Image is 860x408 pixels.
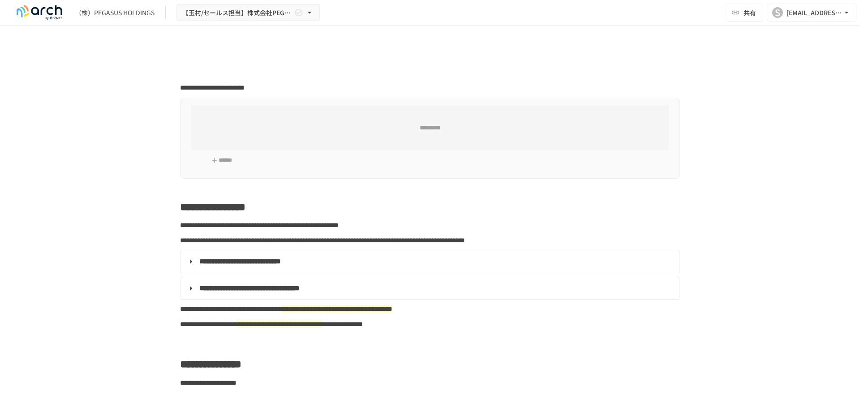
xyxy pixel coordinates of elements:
button: 【玉村/セールス担当】株式会社PEGASUS HOLDINGS様_初期設定サポート [176,4,320,21]
button: 共有 [726,4,763,21]
div: [EMAIL_ADDRESS][DOMAIN_NAME] [787,7,842,18]
button: S[EMAIL_ADDRESS][DOMAIN_NAME] [767,4,856,21]
div: S [772,7,783,18]
img: logo-default@2x-9cf2c760.svg [11,5,68,20]
span: 【玉村/セールス担当】株式会社PEGASUS HOLDINGS様_初期設定サポート [182,7,292,18]
span: 共有 [744,8,756,17]
div: （株）PEGASUS HOLDINGS [75,8,155,17]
